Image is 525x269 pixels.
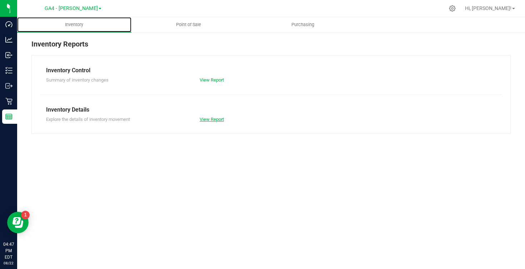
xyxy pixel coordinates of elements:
[131,17,246,32] a: Point of Sale
[5,52,12,59] inline-svg: Inbound
[166,21,211,28] span: Point of Sale
[55,21,93,28] span: Inventory
[5,98,12,105] inline-svg: Retail
[5,113,12,120] inline-svg: Reports
[46,77,109,83] span: Summary of inventory changes
[5,21,12,28] inline-svg: Dashboard
[465,5,511,11] span: Hi, [PERSON_NAME]!
[3,241,14,260] p: 04:47 PM EDT
[200,117,224,122] a: View Report
[17,17,131,32] a: Inventory
[246,17,360,32] a: Purchasing
[21,211,30,219] iframe: Resource center unread badge
[5,36,12,43] inline-svg: Analytics
[5,67,12,74] inline-svg: Inventory
[46,106,496,114] div: Inventory Details
[448,5,457,12] div: Manage settings
[46,117,130,122] span: Explore the details of inventory movement
[5,82,12,89] inline-svg: Outbound
[31,39,511,55] div: Inventory Reports
[3,260,14,266] p: 08/22
[282,21,324,28] span: Purchasing
[45,5,98,11] span: GA4 - [PERSON_NAME]
[46,66,496,75] div: Inventory Control
[200,77,224,83] a: View Report
[7,212,29,233] iframe: Resource center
